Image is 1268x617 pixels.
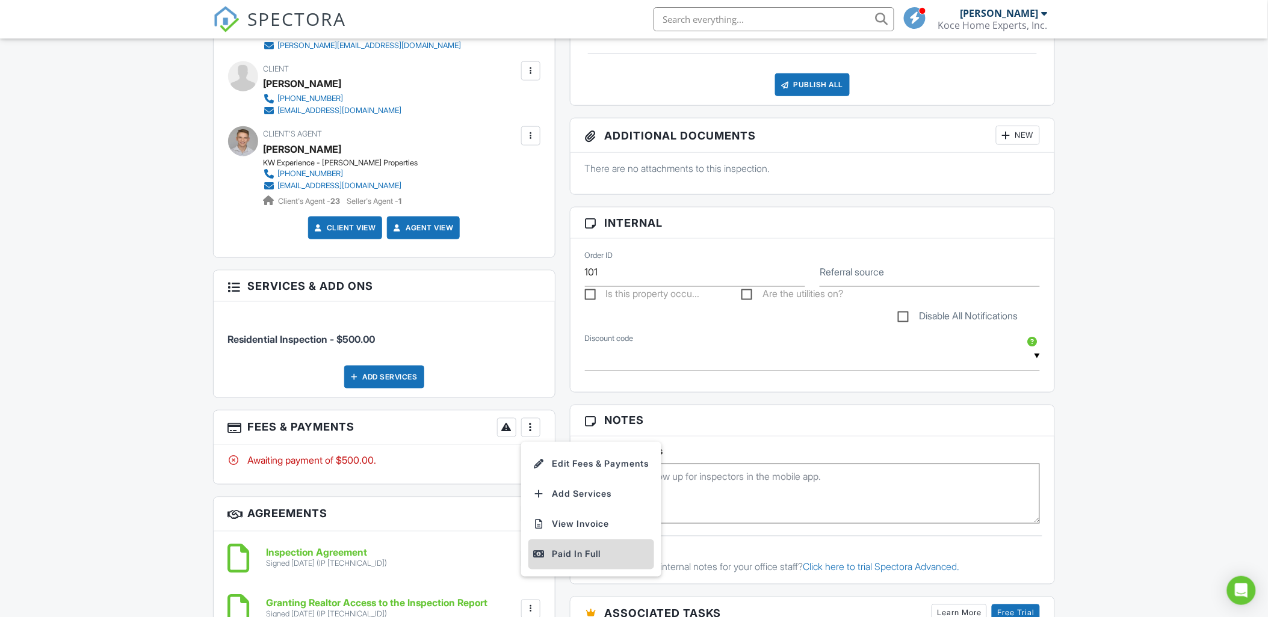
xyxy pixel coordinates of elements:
[278,106,402,115] div: [EMAIL_ADDRESS][DOMAIN_NAME]
[312,222,376,234] a: Client View
[264,75,342,93] div: [PERSON_NAME]
[264,64,289,73] span: Client
[278,181,402,191] div: [EMAIL_ADDRESS][DOMAIN_NAME]
[820,265,884,278] label: Referral source
[571,207,1055,239] h3: Internal
[214,411,555,445] h3: Fees & Payments
[580,560,1046,574] p: Want timestamped internal notes for your office staff?
[775,73,850,96] div: Publish All
[264,180,409,192] a: [EMAIL_ADDRESS][DOMAIN_NAME]
[264,129,323,138] span: Client's Agent
[996,126,1040,145] div: New
[278,41,462,51] div: [PERSON_NAME][EMAIL_ADDRESS][DOMAIN_NAME]
[279,197,342,206] span: Client's Agent -
[347,197,402,206] span: Seller's Agent -
[585,446,1041,458] h5: Inspector Notes
[331,197,341,206] strong: 23
[571,405,1055,437] h3: Notes
[585,288,700,303] label: Is this property occupied?
[267,559,388,569] div: Signed [DATE] (IP [TECHNICAL_ID])
[654,7,894,31] input: Search everything...
[278,169,344,179] div: [PHONE_NUMBER]
[585,250,613,261] label: Order ID
[248,6,347,31] span: SPECTORA
[571,118,1055,153] h3: Additional Documents
[228,311,540,355] li: Service: Residential Inspection
[213,16,347,41] a: SPECTORA
[214,497,555,532] h3: Agreements
[585,162,1041,175] p: There are no attachments to this inspection.
[278,94,344,103] div: [PHONE_NUMBER]
[213,6,240,32] img: The Best Home Inspection Software - Spectora
[264,93,402,105] a: [PHONE_NUMBER]
[264,168,409,180] a: [PHONE_NUMBER]
[1227,576,1256,605] div: Open Intercom Messenger
[803,561,960,573] a: Click here to trial Spectora Advanced.
[267,548,388,569] a: Inspection Agreement Signed [DATE] (IP [TECHNICAL_ID])
[267,548,388,559] h6: Inspection Agreement
[267,598,488,609] h6: Granting Realtor Access to the Inspection Report
[228,333,376,345] span: Residential Inspection - $500.00
[960,7,1039,19] div: [PERSON_NAME]
[264,140,342,158] a: [PERSON_NAME]
[580,548,1046,560] div: Office Notes
[741,288,843,303] label: Are the utilities on?
[344,366,424,388] div: Add Services
[391,222,453,234] a: Agent View
[264,40,462,52] a: [PERSON_NAME][EMAIL_ADDRESS][DOMAIN_NAME]
[264,158,418,168] div: KW Experience - [PERSON_NAME] Properties
[228,454,540,467] div: Awaiting payment of $500.00.
[399,197,402,206] strong: 1
[214,271,555,302] h3: Services & Add ons
[898,310,1018,325] label: Disable All Notifications
[938,19,1048,31] div: Koce Home Experts, Inc.
[585,333,634,344] label: Discount code
[264,105,402,117] a: [EMAIL_ADDRESS][DOMAIN_NAME]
